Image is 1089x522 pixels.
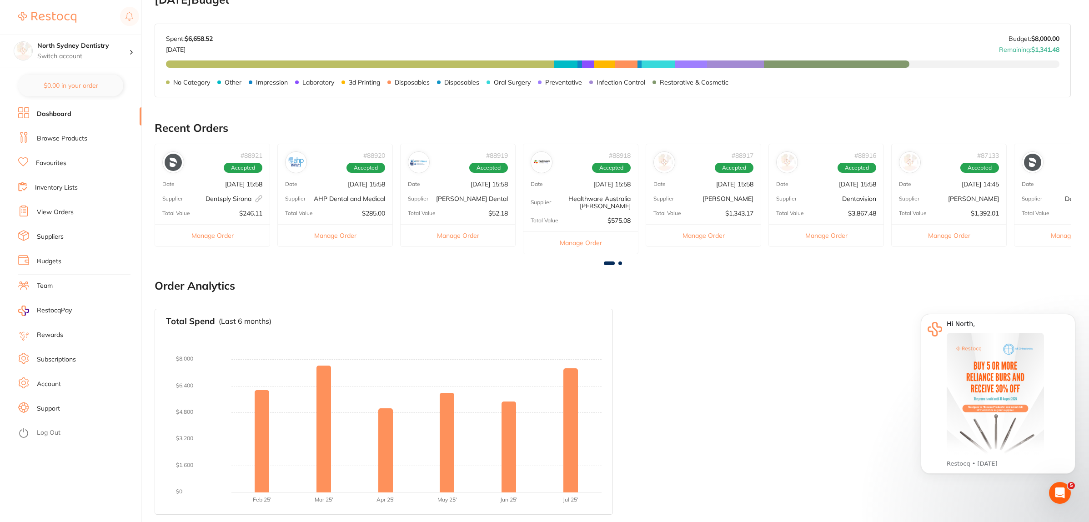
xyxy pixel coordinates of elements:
[597,79,645,86] p: Infection Control
[901,154,918,171] img: Henry Schein Halas
[37,208,74,217] a: View Orders
[531,199,551,206] p: Supplier
[35,183,78,192] a: Inventory Lists
[165,154,182,171] img: Dentsply Sirona
[206,195,262,202] p: Dentsply Sirona
[531,181,543,187] p: Date
[285,181,297,187] p: Date
[1022,196,1042,202] p: Supplier
[660,79,728,86] p: Restorative & Cosmetic
[776,196,797,202] p: Supplier
[531,217,558,224] p: Total Value
[18,306,72,316] a: RestocqPay
[899,210,927,216] p: Total Value
[37,355,76,364] a: Subscriptions
[37,331,63,340] a: Rewards
[408,181,420,187] p: Date
[977,152,999,159] p: # 87133
[185,35,213,43] strong: $6,658.52
[1009,35,1059,42] p: Budget:
[155,280,1071,292] h2: Order Analytics
[1068,482,1075,489] span: 5
[225,181,262,188] p: [DATE] 15:58
[162,196,183,202] p: Supplier
[776,181,788,187] p: Date
[18,426,139,441] button: Log Out
[854,152,876,159] p: # 88916
[302,79,334,86] p: Laboratory
[173,79,210,86] p: No Category
[999,42,1059,53] p: Remaining:
[653,210,681,216] p: Total Value
[408,196,428,202] p: Supplier
[239,210,262,217] p: $246.11
[471,181,508,188] p: [DATE] 15:58
[494,79,531,86] p: Oral Surgery
[1031,35,1059,43] strong: $8,000.00
[732,152,753,159] p: # 88917
[716,181,753,188] p: [DATE] 15:58
[838,163,876,173] span: Accepted
[285,210,313,216] p: Total Value
[166,42,213,53] p: [DATE]
[285,196,306,202] p: Supplier
[18,306,29,316] img: RestocqPay
[715,163,753,173] span: Accepted
[1049,482,1071,504] iframe: Intercom live chat
[488,210,508,217] p: $52.18
[653,196,674,202] p: Supplier
[551,195,631,210] p: Healthware Australia [PERSON_NAME]
[960,163,999,173] span: Accepted
[703,195,753,202] p: [PERSON_NAME]
[349,79,380,86] p: 3d Printing
[408,210,436,216] p: Total Value
[18,7,76,28] a: Restocq Logo
[962,181,999,188] p: [DATE] 14:45
[899,181,911,187] p: Date
[848,210,876,217] p: $3,867.48
[37,134,87,143] a: Browse Products
[1022,181,1034,187] p: Date
[241,152,262,159] p: # 88921
[444,79,479,86] p: Disposables
[533,154,550,171] img: Healthware Australia Ridley
[362,210,385,217] p: $285.00
[523,231,638,254] button: Manage Order
[348,181,385,188] p: [DATE] 15:58
[37,41,129,50] h4: North Sydney Dentistry
[314,195,385,202] p: AHP Dental and Medical
[646,224,761,246] button: Manage Order
[725,210,753,217] p: $1,343.17
[778,154,796,171] img: Dentavision
[166,35,213,42] p: Spent:
[37,428,60,437] a: Log Out
[545,79,582,86] p: Preventative
[842,195,876,202] p: Dentavision
[469,163,508,173] span: Accepted
[971,210,999,217] p: $1,392.01
[37,232,64,241] a: Suppliers
[776,210,804,216] p: Total Value
[948,195,999,202] p: [PERSON_NAME]
[436,195,508,202] p: [PERSON_NAME] Dental
[18,12,76,23] img: Restocq Logo
[287,154,305,171] img: AHP Dental and Medical
[162,210,190,216] p: Total Value
[256,79,288,86] p: Impression
[37,380,61,389] a: Account
[653,181,666,187] p: Date
[14,42,32,60] img: North Sydney Dentistry
[278,224,392,246] button: Manage Order
[155,224,270,246] button: Manage Order
[609,152,631,159] p: # 88918
[225,79,241,86] p: Other
[37,257,61,266] a: Budgets
[592,163,631,173] span: Accepted
[401,224,515,246] button: Manage Order
[37,281,53,291] a: Team
[219,317,271,325] p: (Last 6 months)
